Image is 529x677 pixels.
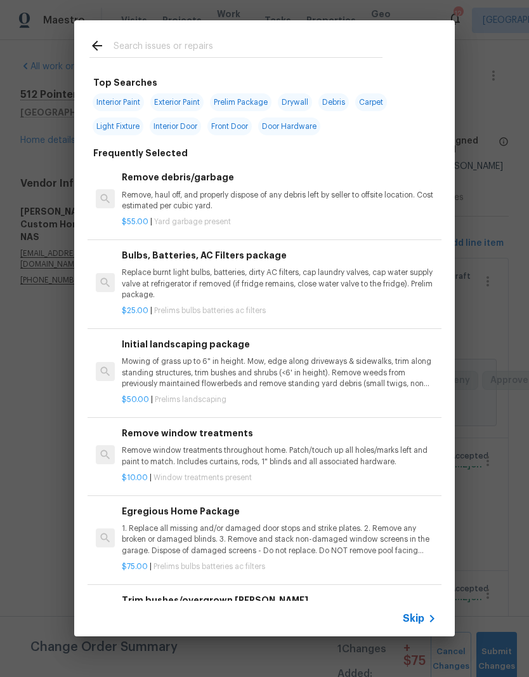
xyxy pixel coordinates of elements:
span: $55.00 [122,218,148,225]
span: Light Fixture [93,117,143,135]
p: | [122,305,436,316]
span: $25.00 [122,307,148,314]
span: Front Door [207,117,252,135]
h6: Initial landscaping package [122,337,436,351]
span: Prelim Package [210,93,271,111]
span: Interior Paint [93,93,144,111]
h6: Remove debris/garbage [122,170,436,184]
h6: Trim bushes/overgrown [PERSON_NAME] [122,593,436,607]
span: Prelims bulbs batteries ac filters [154,307,266,314]
span: Door Hardware [258,117,320,135]
span: Prelims bulbs batteries ac filters [153,563,265,570]
span: Carpet [355,93,387,111]
span: Drywall [278,93,312,111]
p: Remove, haul off, and properly dispose of any debris left by seller to offsite location. Cost est... [122,190,436,211]
h6: Bulbs, Batteries, AC Filters package [122,248,436,262]
span: Debris [318,93,349,111]
h6: Egregious Home Package [122,504,436,518]
span: Interior Door [150,117,201,135]
span: $50.00 [122,396,149,403]
span: Exterior Paint [150,93,204,111]
h6: Frequently Selected [93,146,188,160]
p: Remove window treatments throughout home. Patch/touch up all holes/marks left and paint to match.... [122,445,436,467]
p: Mowing of grass up to 6" in height. Mow, edge along driveways & sidewalks, trim along standing st... [122,356,436,389]
span: Yard garbage present [154,218,231,225]
p: | [122,394,436,405]
p: | [122,473,436,483]
p: 1. Replace all missing and/or damaged door stops and strike plates. 2. Remove any broken or damag... [122,523,436,556]
h6: Remove window treatments [122,426,436,440]
p: Replace burnt light bulbs, batteries, dirty AC filters, cap laundry valves, cap water supply valv... [122,267,436,300]
p: | [122,217,436,227]
p: | [122,561,436,572]
span: Prelims landscaping [155,396,226,403]
span: $75.00 [122,563,148,570]
span: Skip [403,612,424,625]
input: Search issues or repairs [114,38,382,57]
span: Window treatments present [153,474,252,481]
span: $10.00 [122,474,148,481]
h6: Top Searches [93,76,157,90]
